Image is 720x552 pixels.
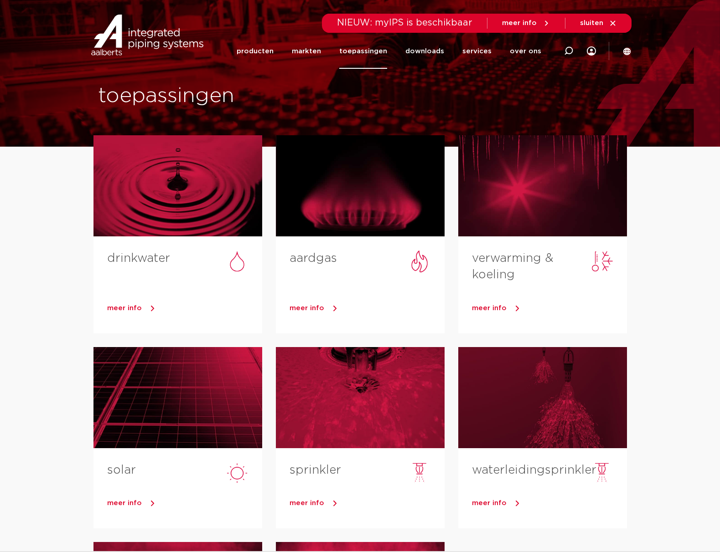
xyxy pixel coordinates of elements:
span: meer info [290,500,324,506]
span: meer info [502,20,537,26]
a: downloads [405,34,444,69]
span: sluiten [580,20,603,26]
a: sprinkler [290,464,341,476]
a: services [462,34,492,69]
span: meer info [472,305,507,312]
a: meer info [472,302,627,315]
a: solar [107,464,136,476]
a: producten [237,34,274,69]
span: meer info [472,500,507,506]
a: drinkwater [107,252,170,264]
a: markten [292,34,321,69]
span: meer info [290,305,324,312]
h1: toepassingen [98,82,356,111]
a: sluiten [580,19,617,27]
a: meer info [502,19,550,27]
span: NIEUW: myIPS is beschikbaar [337,18,472,27]
a: verwarming & koeling [472,252,554,281]
a: meer info [290,302,445,315]
a: meer info [472,496,627,510]
span: meer info [107,500,142,506]
a: toepassingen [339,34,387,69]
nav: Menu [237,34,541,69]
a: aardgas [290,252,337,264]
a: meer info [290,496,445,510]
a: waterleidingsprinkler [472,464,596,476]
span: meer info [107,305,142,312]
a: meer info [107,496,262,510]
a: meer info [107,302,262,315]
a: over ons [510,34,541,69]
